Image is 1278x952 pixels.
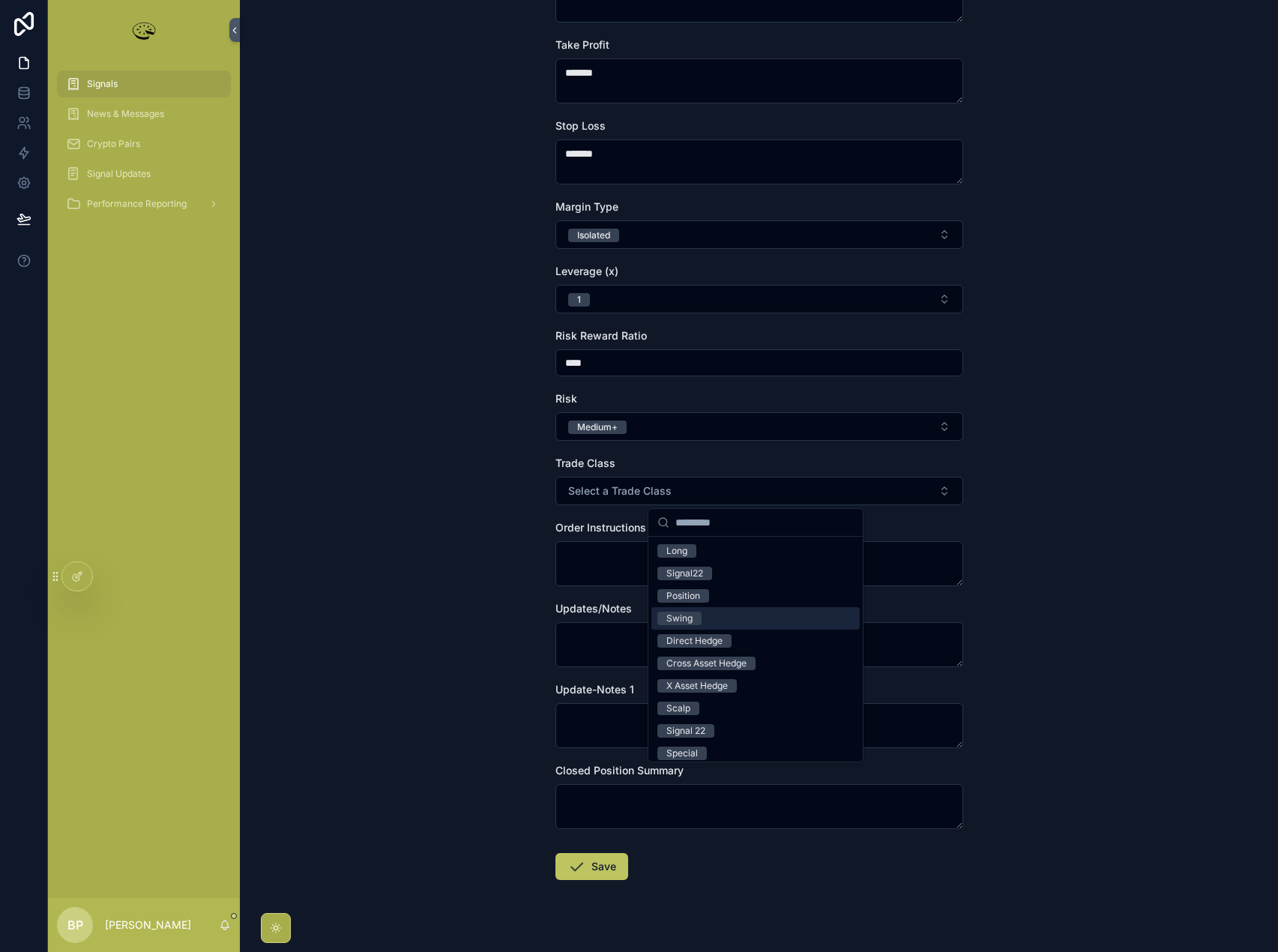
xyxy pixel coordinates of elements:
[555,853,628,880] button: Save
[666,747,698,760] div: Special
[555,329,647,342] span: Risk Reward Ratio
[555,220,963,249] button: Select Button
[555,477,963,505] button: Select Button
[87,138,140,150] span: Crypto Pairs
[555,457,615,469] span: Trade Class
[577,293,581,307] div: 1
[555,764,684,777] span: Closed Position Summary
[555,265,618,277] span: Leverage (x)
[129,18,159,42] img: App logo
[555,683,634,696] span: Update-Notes 1
[555,392,577,405] span: Risk
[666,702,690,715] div: Scalp
[87,108,164,120] span: News & Messages
[555,412,963,441] button: Select Button
[666,589,700,603] div: Position
[568,483,672,498] span: Select a Trade Class
[648,537,863,762] div: Suggestions
[555,38,609,51] span: Take Profit
[577,229,610,242] div: Isolated
[555,200,618,213] span: Margin Type
[555,285,963,313] button: Select Button
[48,60,240,237] div: scrollable content
[67,916,83,934] span: BP
[666,567,703,580] div: Signal22
[555,602,632,615] span: Updates/Notes
[577,421,618,434] div: Medium+
[57,130,231,157] a: Crypto Pairs
[666,679,728,693] div: X Asset Hedge
[87,168,151,180] span: Signal Updates
[105,918,191,933] p: [PERSON_NAME]
[666,612,693,625] div: Swing
[87,78,118,90] span: Signals
[666,724,705,738] div: Signal 22
[666,634,723,648] div: Direct Hedge
[57,160,231,187] a: Signal Updates
[87,198,187,210] span: Performance Reporting
[57,70,231,97] a: Signals
[666,544,687,558] div: Long
[57,190,231,217] a: Performance Reporting
[555,521,646,534] span: Order Instructions
[555,119,606,132] span: Stop Loss
[57,100,231,127] a: News & Messages
[666,657,747,670] div: Cross Asset Hedge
